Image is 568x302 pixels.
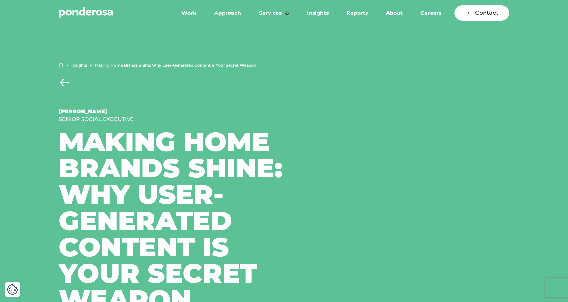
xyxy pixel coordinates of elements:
a: Go to homepage [59,7,164,20]
a: Insights [71,63,87,67]
a: Insights [299,6,336,20]
a: Contact [454,5,509,21]
a: Work [174,6,204,20]
a: Back to Insights [59,78,70,87]
div: [PERSON_NAME] [59,108,318,115]
img: Revisit consent button [7,284,18,295]
a: Careers [413,6,449,20]
a: Services [251,6,297,20]
a: Home [59,63,64,68]
a: Approach [207,6,248,20]
a: Reports [339,6,375,20]
li: ▶︎ [66,63,69,67]
li: ▶︎ [90,63,92,67]
button: Cookie Settings [7,284,18,295]
div: Senior Social Executive [59,115,318,123]
a: About [378,6,410,20]
li: Making Home Brands Shine: Why User-Generated Content is Your Secret Weapon [95,63,256,67]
